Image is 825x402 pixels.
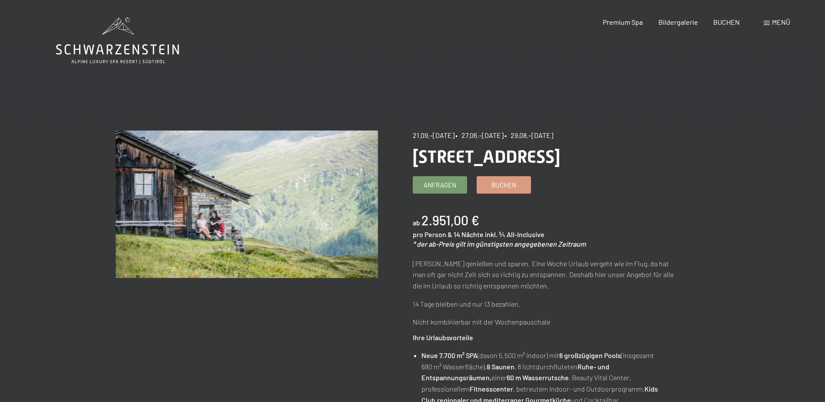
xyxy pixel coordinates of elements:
[413,177,467,193] a: Anfragen
[454,230,484,238] span: 14 Nächte
[421,212,479,228] b: 2.951,00 €
[413,230,452,238] span: pro Person &
[487,362,514,371] strong: 8 Saunen
[477,177,531,193] a: Buchen
[455,131,504,139] span: • 27.06.–[DATE]
[559,351,621,359] strong: 6 großzügigen Pools
[491,181,516,190] span: Buchen
[413,218,420,227] span: ab
[713,18,740,26] a: BUCHEN
[421,351,478,359] strong: Neue 7.700 m² SPA
[658,18,698,26] a: Bildergalerie
[413,258,675,291] p: [PERSON_NAME] genießen und sparen. Eine Woche Urlaub vergeht wie im Flug, da hat man oft gar nich...
[470,385,513,393] strong: Fitnesscenter
[424,181,456,190] span: Anfragen
[504,131,553,139] span: • 29.08.–[DATE]
[485,230,544,238] span: inkl. ¾ All-Inclusive
[603,18,643,26] a: Premium Spa
[507,373,569,382] strong: 60 m Wasserrutsche
[772,18,790,26] span: Menü
[413,240,586,248] em: * der ab-Preis gilt im günstigsten angegebenen Zeitraum
[413,298,675,310] p: 14 Tage bleiben und nur 13 bezahlen.
[413,316,675,328] p: Nicht kombinierbar mit der Wochenpauschale
[413,333,473,342] strong: Ihre Urlaubsvorteile
[413,131,454,139] span: 21.09.–[DATE]
[413,147,560,167] span: [STREET_ADDRESS]
[116,131,378,278] img: Bleibe 14, zahle 13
